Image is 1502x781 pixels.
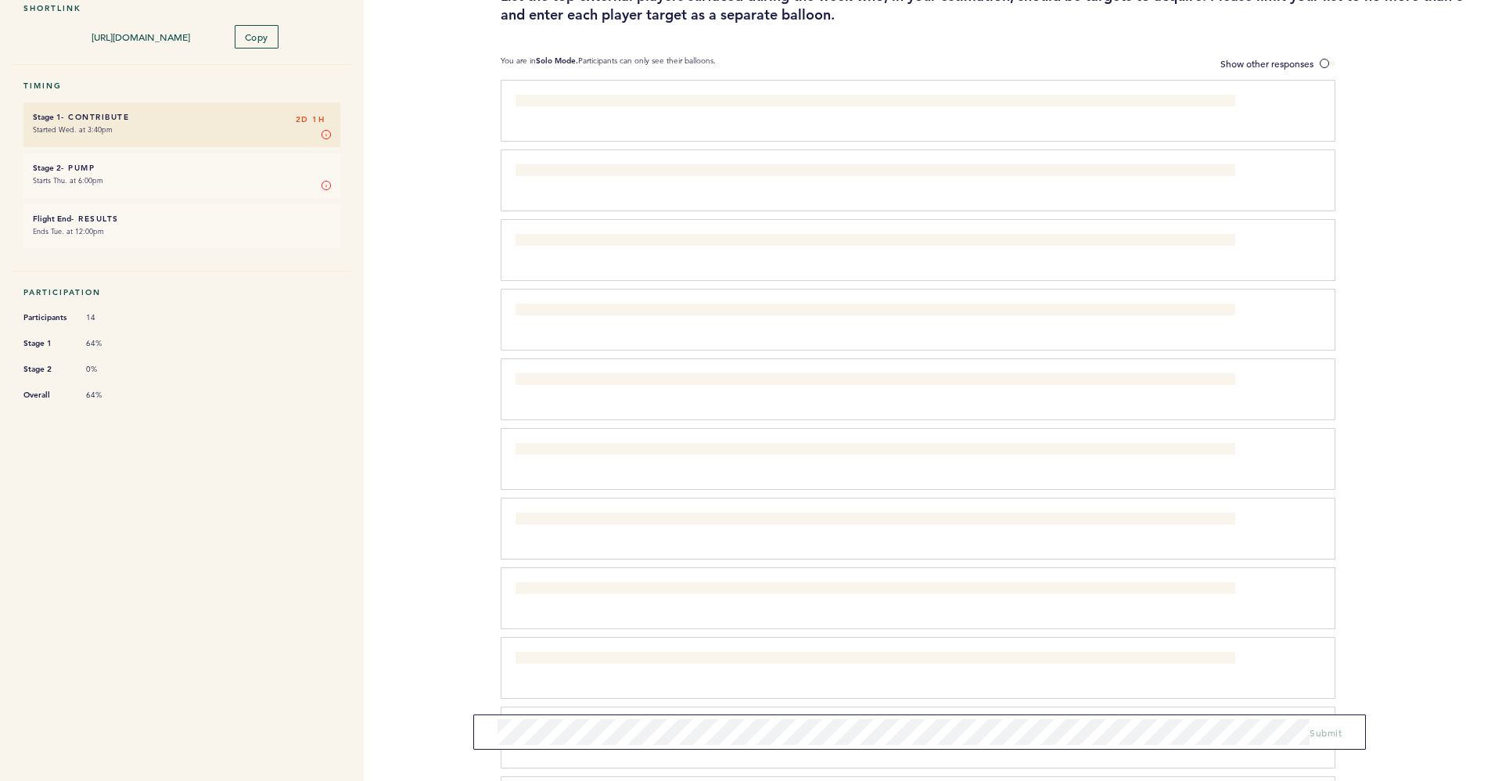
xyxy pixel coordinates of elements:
[516,514,684,527] span: [PERSON_NAME][GEOGRAPHIC_DATA]
[23,310,70,326] span: Participants
[245,31,268,43] span: Copy
[296,112,325,128] span: 2D 1H
[516,96,692,109] span: [PERSON_NAME][DEMOGRAPHIC_DATA]
[86,338,133,349] span: 64%
[516,584,591,596] span: [PERSON_NAME]
[516,653,591,666] span: [PERSON_NAME]
[33,112,331,122] h6: - Contribute
[23,362,70,377] span: Stage 2
[33,214,71,224] small: Flight End
[33,175,103,185] time: Starts Thu. at 6:00pm
[86,390,133,401] span: 64%
[33,214,331,224] h6: - Results
[23,387,70,403] span: Overall
[1310,725,1342,740] button: Submit
[516,375,591,387] span: [PERSON_NAME]
[516,444,591,457] span: [PERSON_NAME]
[33,163,61,173] small: Stage 2
[1220,57,1313,70] span: Show other responses
[33,112,61,122] small: Stage 1
[1310,726,1342,739] span: Submit
[516,166,572,178] span: Jhonny Level
[86,312,133,323] span: 14
[235,25,278,49] button: Copy
[23,3,340,13] h5: Shortlink
[33,124,113,135] time: Started Wed. at 3:40pm
[86,364,133,375] span: 0%
[23,287,340,297] h5: Participation
[516,236,591,248] span: [PERSON_NAME]
[33,163,331,173] h6: - Pump
[516,305,591,318] span: [PERSON_NAME]
[33,226,104,236] time: Ends Tue. at 12:00pm
[23,336,70,351] span: Stage 1
[501,56,716,72] p: You are in Participants can only see their balloons.
[536,56,578,66] b: Solo Mode.
[23,81,340,91] h5: Timing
